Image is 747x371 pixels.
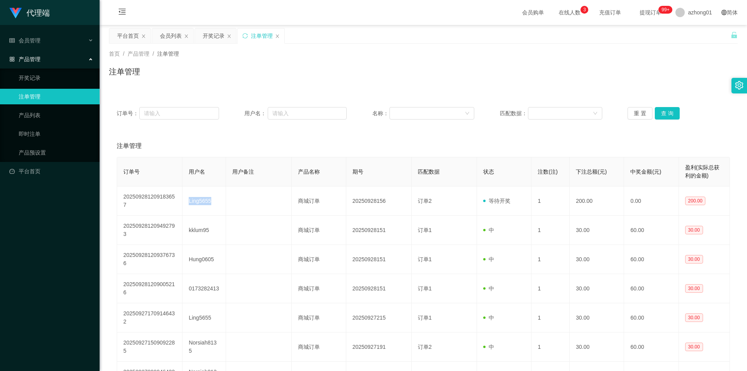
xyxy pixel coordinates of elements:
td: 30.00 [570,332,624,362]
div: 会员列表 [160,28,182,43]
span: 30.00 [685,226,703,234]
i: 图标: table [9,38,15,43]
span: / [123,51,124,57]
span: 充值订单 [595,10,625,15]
a: 产品列表 [19,107,93,123]
span: 订单2 [418,344,432,350]
i: 图标: global [721,10,727,15]
a: 注单管理 [19,89,93,104]
td: 30.00 [570,303,624,332]
span: 等待开奖 [483,198,510,204]
td: 30.00 [570,274,624,303]
span: 订单2 [418,198,432,204]
td: 60.00 [624,274,679,303]
td: 20250927191 [346,332,412,362]
i: 图标: menu-fold [109,0,135,25]
span: 期号 [352,169,363,175]
td: 商城订单 [292,216,346,245]
span: 下注总额(元) [576,169,607,175]
div: 注单管理 [251,28,273,43]
td: 60.00 [624,245,679,274]
td: 60.00 [624,303,679,332]
td: 20250928156 [346,186,412,216]
i: 图标: sync [242,33,248,39]
td: 20250927215 [346,303,412,332]
span: 注单管理 [157,51,179,57]
a: 图标: dashboard平台首页 [9,164,93,179]
td: 60.00 [624,216,679,245]
i: 图标: close [227,34,231,39]
span: 首页 [109,51,120,57]
img: logo.9652507e.png [9,8,22,19]
td: 1 [531,303,570,332]
sup: 3 [580,6,588,14]
input: 请输入 [268,107,347,120]
sup: 1208 [658,6,672,14]
td: 0.00 [624,186,679,216]
span: 30.00 [685,255,703,264]
div: 平台首页 [117,28,139,43]
span: 30.00 [685,284,703,293]
td: 1 [531,274,570,303]
span: 中 [483,344,494,350]
td: 20250928151 [346,216,412,245]
a: 开奖记录 [19,70,93,86]
span: 订单1 [418,256,432,262]
td: 202509281209376736 [117,245,182,274]
td: Ling5655 [182,186,226,216]
p: 3 [583,6,586,14]
span: 名称： [372,109,389,118]
td: 商城订单 [292,186,346,216]
span: 订单号 [123,169,140,175]
span: 订单1 [418,285,432,292]
span: 匹配数据： [500,109,528,118]
input: 请输入 [139,107,219,120]
td: Ling5655 [182,303,226,332]
span: 产品管理 [9,56,40,62]
h1: 代理端 [26,0,50,25]
td: 商城订单 [292,274,346,303]
span: 中 [483,285,494,292]
span: 30.00 [685,343,703,351]
td: 20250928151 [346,274,412,303]
td: kklum95 [182,216,226,245]
button: 重 置 [628,107,652,120]
td: 202509281209005216 [117,274,182,303]
span: 产品名称 [298,169,320,175]
i: 图标: appstore-o [9,56,15,62]
span: 注单管理 [117,141,142,151]
td: 1 [531,216,570,245]
a: 产品预设置 [19,145,93,160]
span: 订单1 [418,227,432,233]
td: 1 [531,186,570,216]
td: 202509271709146432 [117,303,182,332]
td: 20250928151 [346,245,412,274]
span: 盈利(实际总获利的金额) [685,164,720,179]
span: 产品管理 [128,51,149,57]
span: 中 [483,227,494,233]
span: 中 [483,315,494,321]
td: 30.00 [570,245,624,274]
i: 图标: setting [735,81,743,90]
a: 代理端 [9,9,50,16]
h1: 注单管理 [109,66,140,77]
span: 用户备注 [232,169,254,175]
i: 图标: close [275,34,280,39]
span: 订单号： [117,109,139,118]
td: 1 [531,332,570,362]
td: Norsiah8135 [182,332,226,362]
span: 匹配数据 [418,169,440,175]
span: 中 [483,256,494,262]
span: 注数(注) [538,169,558,175]
span: 30.00 [685,313,703,322]
td: 30.00 [570,216,624,245]
div: 开奖记录 [203,28,224,43]
td: 商城订单 [292,303,346,332]
span: / [153,51,154,57]
a: 即时注单 [19,126,93,142]
td: 商城订单 [292,245,346,274]
td: 202509281209183657 [117,186,182,216]
span: 在线人数 [555,10,584,15]
span: 提现订单 [636,10,665,15]
td: 202509281209492793 [117,216,182,245]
